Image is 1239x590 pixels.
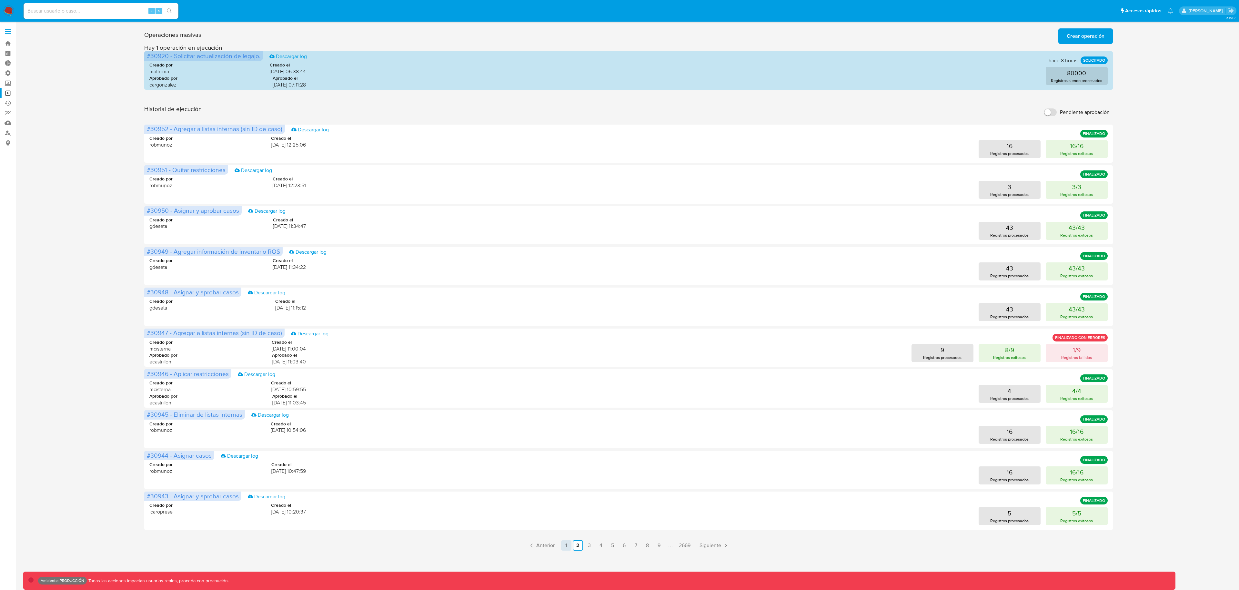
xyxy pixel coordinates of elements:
span: s [158,8,160,14]
input: Buscar usuario o caso... [24,7,178,15]
span: Accesos rápidos [1125,7,1161,14]
a: Notificaciones [1168,8,1173,14]
a: Salir [1227,7,1234,14]
span: ⌥ [149,8,154,14]
p: Ambiente: PRODUCCIÓN [41,579,84,582]
button: search-icon [163,6,176,15]
p: Todas las acciones impactan usuarios reales, proceda con precaución. [87,578,229,584]
p: leandrojossue.ramirez@mercadolibre.com.co [1189,8,1225,14]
